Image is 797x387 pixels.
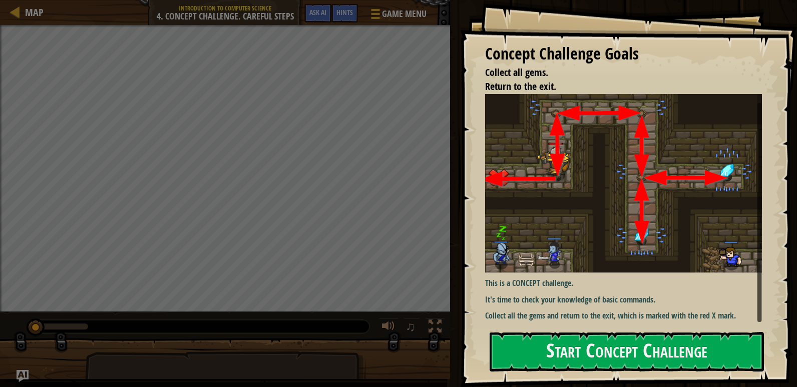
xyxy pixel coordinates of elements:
[485,65,548,79] span: Collect all gems.
[309,7,326,17] span: Ask AI
[490,332,764,371] button: Start Concept Challenge
[17,370,29,382] button: Ask AI
[485,310,769,321] p: Collect all the gems and return to the exit, which is marked with the red X mark.
[404,317,421,338] button: ♫
[485,92,769,272] img: First assesment
[485,79,556,93] span: Return to the exit.
[473,65,759,80] li: Collect all gems.
[485,277,769,289] p: This is a CONCEPT challenge.
[304,4,331,22] button: Ask AI
[485,294,769,305] p: It's time to check your knowledge of basic commands.
[378,317,398,338] button: Adjust volume
[425,317,445,338] button: Toggle fullscreen
[336,7,353,17] span: Hints
[25,5,44,19] span: Map
[20,5,44,19] a: Map
[473,79,759,94] li: Return to the exit.
[485,42,762,65] div: Concept Challenge Goals
[382,7,427,20] span: Game Menu
[406,319,416,334] span: ♫
[363,4,433,27] button: Game Menu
